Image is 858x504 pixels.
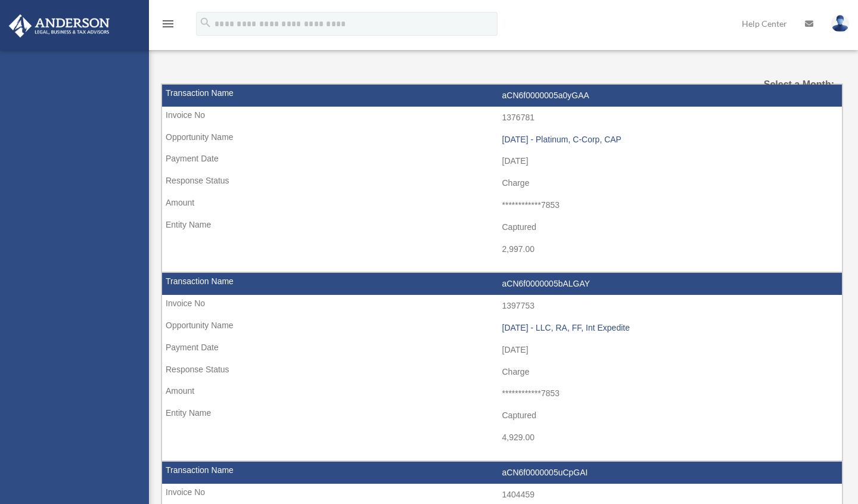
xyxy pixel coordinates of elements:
td: [DATE] [162,150,842,173]
img: Anderson Advisors Platinum Portal [5,14,113,38]
td: Captured [162,405,842,427]
td: 1397753 [162,295,842,318]
img: User Pic [831,15,849,32]
i: menu [161,17,175,31]
td: 1376781 [162,107,842,129]
div: [DATE] - LLC, RA, FF, Int Expedite [502,323,837,333]
td: Charge [162,172,842,195]
td: Captured [162,216,842,239]
td: aCN6f0000005uCpGAI [162,462,842,484]
td: Charge [162,361,842,384]
label: Select a Month: [738,76,834,93]
i: search [199,16,212,29]
td: aCN6f0000005bALGAY [162,273,842,295]
a: menu [161,21,175,31]
td: aCN6f0000005a0yGAA [162,85,842,107]
td: [DATE] [162,339,842,362]
td: 4,929.00 [162,427,842,449]
td: 2,997.00 [162,238,842,261]
div: [DATE] - Platinum, C-Corp, CAP [502,135,837,145]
